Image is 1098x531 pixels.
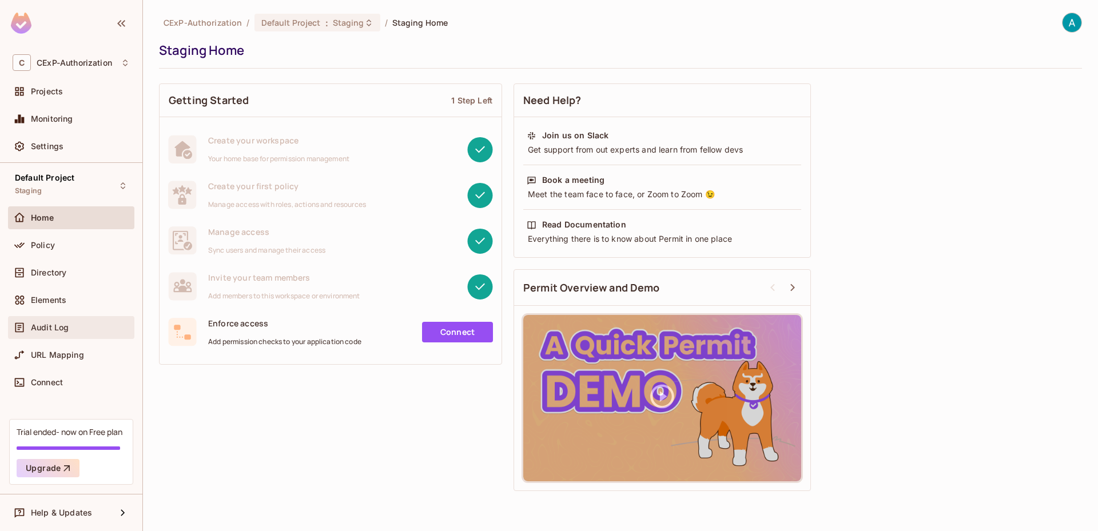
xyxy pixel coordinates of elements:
span: Enforce access [208,318,361,329]
span: Add members to this workspace or environment [208,292,360,301]
span: Staging [15,186,42,195]
span: Default Project [15,173,74,182]
span: Permit Overview and Demo [523,281,660,295]
span: Directory [31,268,66,277]
span: URL Mapping [31,350,84,360]
span: Policy [31,241,55,250]
img: SReyMgAAAABJRU5ErkJggg== [11,13,31,34]
img: Authorization CExP [1063,13,1081,32]
div: Read Documentation [542,219,626,230]
span: Create your workspace [208,135,349,146]
span: Monitoring [31,114,73,123]
span: Add permission checks to your application code [208,337,361,346]
div: Get support from out experts and learn from fellow devs [527,144,798,155]
span: Default Project [261,17,321,28]
span: Create your first policy [208,181,366,191]
li: / [246,17,249,28]
span: Invite your team members [208,272,360,283]
span: Elements [31,296,66,305]
span: Your home base for permission management [208,154,349,163]
div: Trial ended- now on Free plan [17,426,122,437]
div: Join us on Slack [542,130,608,141]
span: Projects [31,87,63,96]
a: Connect [422,322,493,342]
span: Home [31,213,54,222]
span: : [325,18,329,27]
li: / [385,17,388,28]
span: Need Help? [523,93,582,107]
div: Staging Home [159,42,1076,59]
div: Everything there is to know about Permit in one place [527,233,798,245]
div: Meet the team face to face, or Zoom to Zoom 😉 [527,189,798,200]
div: Book a meeting [542,174,604,186]
div: 1 Step Left [451,95,492,106]
span: Manage access with roles, actions and resources [208,200,366,209]
span: Getting Started [169,93,249,107]
span: Audit Log [31,323,69,332]
span: Staging Home [392,17,448,28]
span: Manage access [208,226,325,237]
span: Connect [31,378,63,387]
span: C [13,54,31,71]
span: the active workspace [164,17,242,28]
span: Workspace: CExP-Authorization [37,58,112,67]
span: Help & Updates [31,508,92,517]
span: Settings [31,142,63,151]
span: Sync users and manage their access [208,246,325,255]
span: Staging [333,17,364,28]
button: Upgrade [17,459,79,477]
